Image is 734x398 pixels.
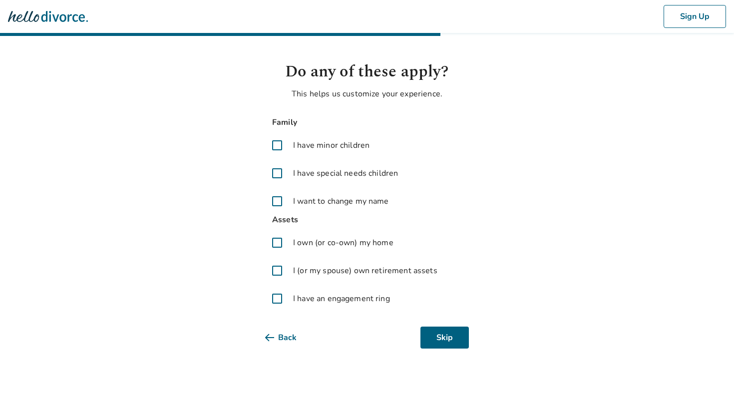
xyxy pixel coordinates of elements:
[293,195,389,207] span: I want to change my name
[265,327,313,349] button: Back
[265,116,469,129] span: Family
[684,350,734,398] iframe: Chat Widget
[265,60,469,84] h1: Do any of these apply?
[293,167,398,179] span: I have special needs children
[293,237,393,249] span: I own (or co-own) my home
[293,293,390,305] span: I have an engagement ring
[265,88,469,100] p: This helps us customize your experience.
[420,327,469,349] button: Skip
[293,139,369,151] span: I have minor children
[664,5,726,28] button: Sign Up
[293,265,437,277] span: I (or my spouse) own retirement assets
[265,213,469,227] span: Assets
[8,6,88,26] img: Hello Divorce Logo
